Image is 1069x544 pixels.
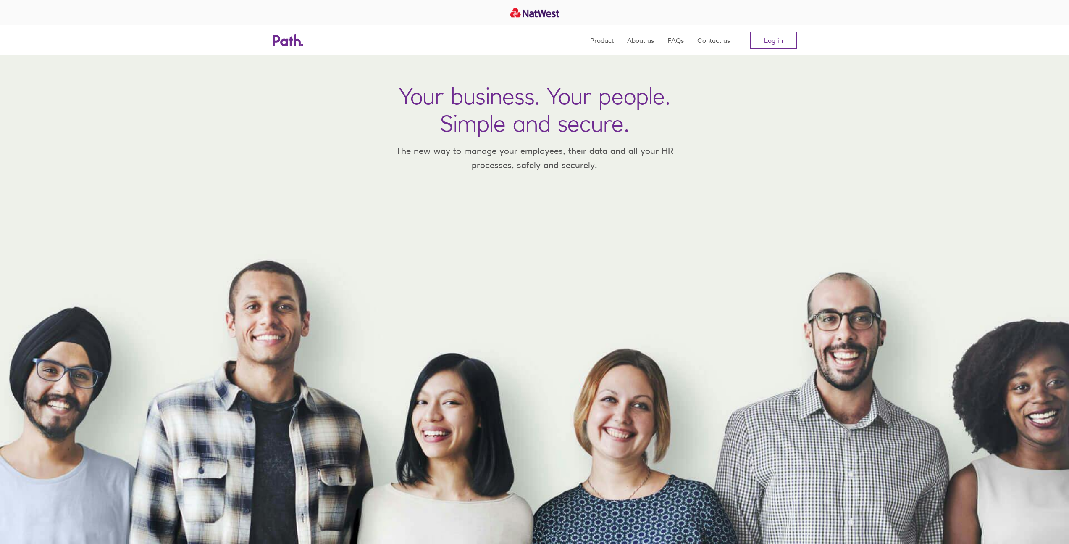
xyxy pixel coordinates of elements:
a: Contact us [697,25,730,55]
a: FAQs [667,25,684,55]
p: The new way to manage your employees, their data and all your HR processes, safely and securely. [383,144,686,172]
a: Log in [750,32,797,49]
a: Product [590,25,614,55]
a: About us [627,25,654,55]
h1: Your business. Your people. Simple and secure. [399,82,670,137]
